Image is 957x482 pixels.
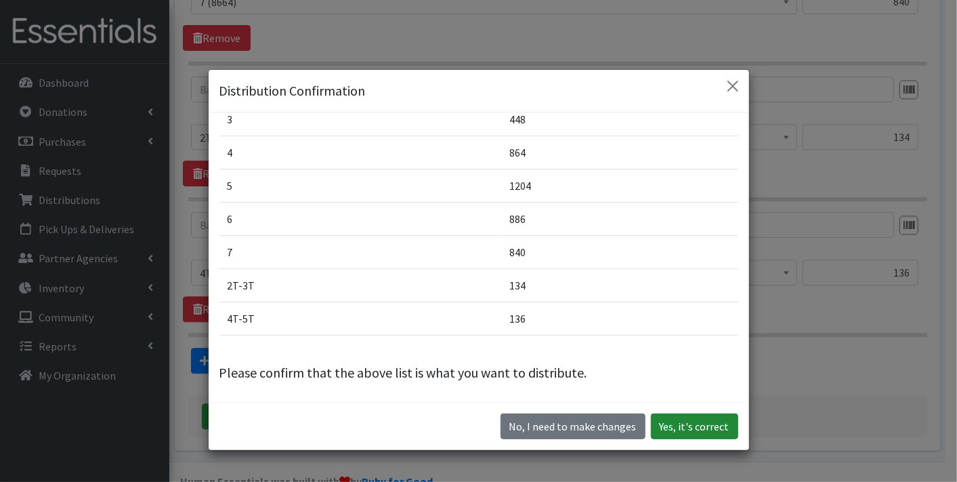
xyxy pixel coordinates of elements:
[219,169,502,203] td: 5
[219,302,502,336] td: 4T-5T
[501,203,738,236] td: 886
[501,236,738,269] td: 840
[501,302,738,336] td: 136
[219,103,502,136] td: 3
[219,363,738,383] p: Please confirm that the above list is what you want to distribute.
[219,203,502,236] td: 6
[501,169,738,203] td: 1204
[219,269,502,302] td: 2T-3T
[219,81,366,101] h5: Distribution Confirmation
[501,269,738,302] td: 134
[722,75,744,97] button: Close
[501,136,738,169] td: 864
[501,414,645,439] button: No I need to make changes
[219,236,502,269] td: 7
[501,103,738,136] td: 448
[219,136,502,169] td: 4
[651,414,738,439] button: Yes, it's correct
